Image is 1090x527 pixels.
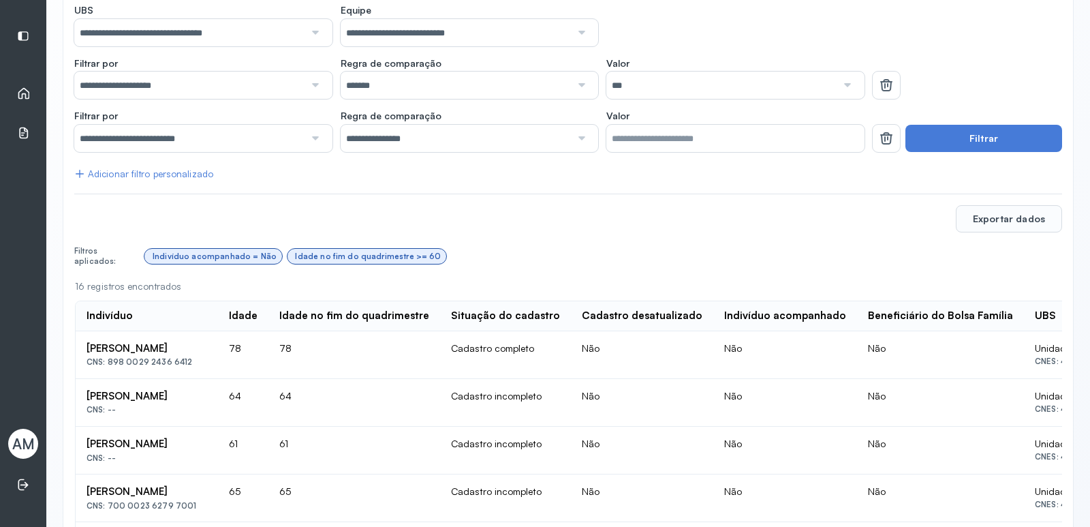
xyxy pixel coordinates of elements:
[218,475,268,522] td: 65
[582,310,702,322] div: Cadastro desatualizado
[87,453,207,463] div: CNS: --
[87,357,207,367] div: CNS: 898 0029 2436 6412
[571,379,713,427] td: Não
[606,57,629,70] span: Valor
[341,57,441,70] span: Regra de comparação
[857,427,1024,475] td: Não
[724,310,846,322] div: Indivíduo acompanhado
[857,331,1024,379] td: Não
[440,379,571,427] td: Cadastro incompleto
[153,252,277,261] div: Indivíduo acompanhado = Não
[268,379,440,427] td: 64
[713,427,857,475] td: Não
[440,331,571,379] td: Cadastro completo
[87,485,207,498] div: [PERSON_NAME]
[87,390,207,403] div: [PERSON_NAME]
[451,310,560,322] div: Situação do cadastro
[218,427,268,475] td: 61
[341,110,441,122] span: Regra de comparação
[713,331,857,379] td: Não
[218,331,268,379] td: 78
[74,168,213,180] div: Adicionar filtro personalizado
[268,427,440,475] td: 61
[1035,310,1056,322] div: UBS
[295,252,441,261] div: Idade no fim do quadrimestre >= 60
[268,331,440,379] td: 78
[440,475,571,522] td: Cadastro incompleto
[74,110,118,122] span: Filtrar por
[713,379,857,427] td: Não
[905,125,1062,152] button: Filtrar
[268,475,440,522] td: 65
[606,110,629,122] span: Valor
[857,475,1024,522] td: Não
[229,310,258,322] div: Idade
[956,205,1062,232] button: Exportar dados
[12,435,35,453] span: AM
[74,57,118,70] span: Filtrar por
[571,427,713,475] td: Não
[868,310,1013,322] div: Beneficiário do Bolsa Família
[87,342,207,355] div: [PERSON_NAME]
[74,4,93,16] span: UBS
[87,405,207,415] div: CNS: --
[440,427,571,475] td: Cadastro incompleto
[713,475,857,522] td: Não
[341,4,371,16] span: Equipe
[87,310,133,322] div: Indivíduo
[857,379,1024,427] td: Não
[74,246,139,266] div: Filtros aplicados:
[571,331,713,379] td: Não
[571,475,713,522] td: Não
[87,501,207,511] div: CNS: 700 0023 6279 7001
[75,281,1061,292] div: 16 registros encontrados
[218,379,268,427] td: 64
[279,310,429,322] div: Idade no fim do quadrimestre
[87,438,207,451] div: [PERSON_NAME]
